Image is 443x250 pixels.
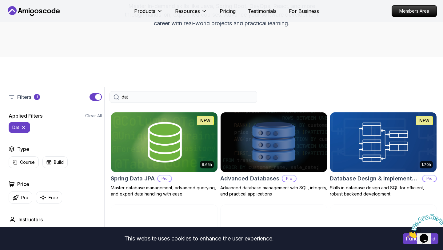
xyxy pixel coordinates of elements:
img: Database Design & Implementation card [330,112,437,172]
p: 6.65h [202,162,212,167]
p: Members Area [392,6,437,17]
p: Pro [282,175,296,182]
p: Pro [423,175,436,182]
button: Products [134,7,163,20]
h2: Advanced Databases [220,174,279,183]
p: Filters [17,93,31,101]
img: Advanced Databases card [221,112,327,172]
input: Search Java, React, Spring boot ... [122,94,253,100]
p: Pro [21,195,28,201]
h2: Price [17,180,29,188]
iframe: chat widget [405,212,443,241]
h2: Database Design & Implementation [330,174,420,183]
p: Master database management, advanced querying, and expert data handling with ease [111,185,218,197]
p: Build [54,159,64,165]
button: Course [9,156,39,168]
p: NEW [419,118,429,124]
button: Clear All [85,113,102,119]
h2: Spring Data JPA [111,174,155,183]
h2: Type [17,145,29,153]
p: NEW [200,118,210,124]
p: Skills in database design and SQL for efficient, robust backend development [330,185,437,197]
a: Database Design & Implementation card1.70hNEWDatabase Design & ImplementationProSkills in databas... [330,112,437,197]
p: 1.70h [421,162,431,167]
p: Advanced database management with SQL, integrity, and practical applications [220,185,327,197]
button: instructor img[PERSON_NAME] [9,227,62,240]
div: This website uses cookies to enhance the user experience. [5,232,393,245]
a: Spring Data JPA card6.65hNEWSpring Data JPAProMaster database management, advanced querying, and ... [111,112,218,197]
p: Products [134,7,155,15]
p: Resources [175,7,200,15]
button: dat [9,122,30,133]
h2: Applied Filters [9,112,42,119]
button: Build [42,156,68,168]
p: Course [20,159,35,165]
p: Pro [158,175,171,182]
a: Members Area [392,5,437,17]
a: Pricing [220,7,236,15]
p: 1 [36,95,38,99]
a: For Business [289,7,319,15]
button: Free [36,192,62,204]
p: Free [49,195,58,201]
a: Advanced Databases cardAdvanced DatabasesProAdvanced database management with SQL, integrity, and... [220,112,327,197]
img: Spring Data JPA card [111,112,218,172]
span: 1 [2,2,5,8]
button: Accept cookies [403,233,438,244]
img: Chat attention grabber [2,2,41,27]
button: Resources [175,7,207,20]
button: Pro [9,192,32,204]
h2: Instructors [18,216,43,223]
p: dat [12,124,19,131]
a: Testimonials [248,7,277,15]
